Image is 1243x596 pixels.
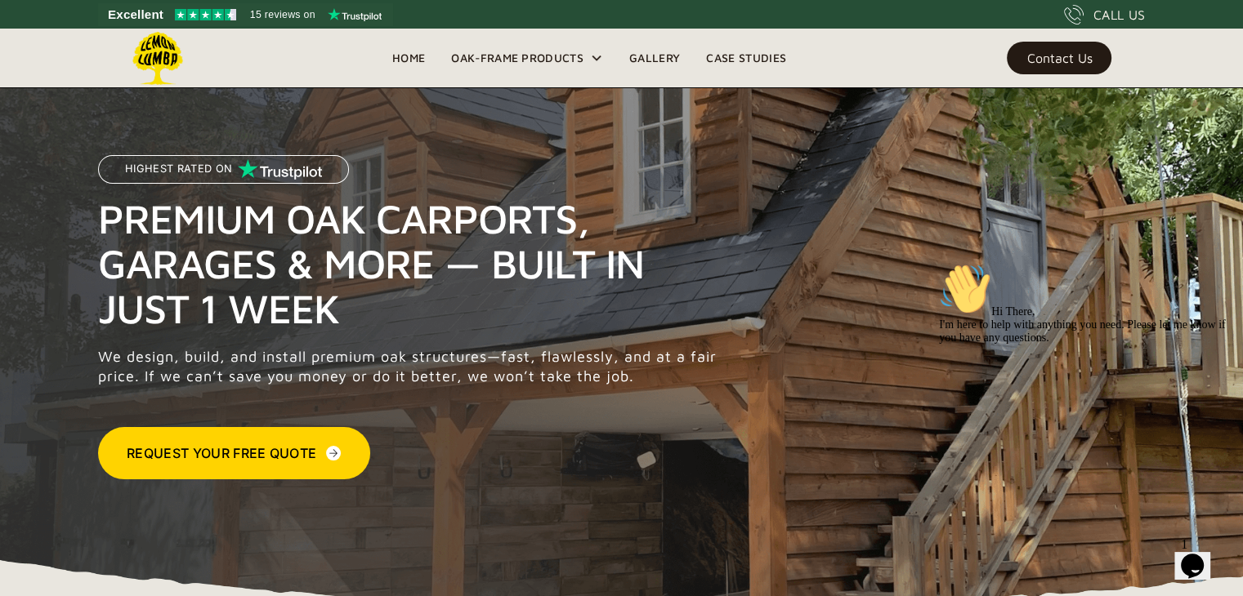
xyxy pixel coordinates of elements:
div: Oak-Frame Products [438,29,616,87]
div: Oak-Frame Products [451,48,583,68]
div: Request Your Free Quote [127,443,316,463]
a: Case Studies [693,46,799,70]
iframe: chat widget [932,256,1227,523]
a: CALL US [1064,5,1145,24]
img: Trustpilot logo [328,8,382,21]
span: Hi There, I'm here to help with anything you need. Please let me know if you have any questions. [7,49,293,87]
img: :wave: [7,7,59,59]
span: Excellent [108,5,163,24]
a: Gallery [616,46,693,70]
a: Highest Rated on [98,155,349,196]
div: CALL US [1093,5,1145,24]
p: Highest Rated on [125,163,232,175]
div: 👋Hi There,I'm here to help with anything you need. Please let me know if you have any questions. [7,7,301,88]
p: We design, build, and install premium oak structures—fast, flawlessly, and at a fair price. If we... [98,347,726,386]
span: 15 reviews on [250,5,315,24]
a: Home [379,46,438,70]
a: Contact Us [1007,42,1111,74]
iframe: chat widget [1174,531,1227,580]
div: Contact Us [1026,52,1092,64]
a: See Lemon Lumba reviews on Trustpilot [98,3,393,26]
img: Trustpilot 4.5 stars [175,9,236,20]
a: Request Your Free Quote [98,427,370,479]
h1: Premium Oak Carports, Garages & More — Built in Just 1 Week [98,196,726,331]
